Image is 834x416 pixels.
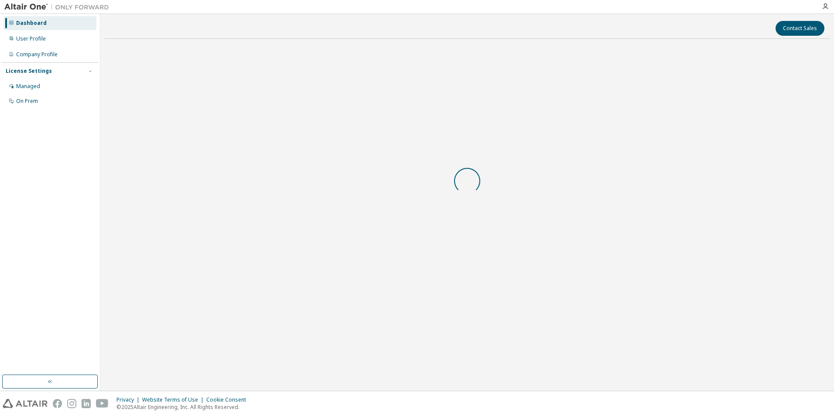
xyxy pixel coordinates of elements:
div: License Settings [6,68,52,75]
img: youtube.svg [96,399,109,408]
div: Privacy [116,396,142,403]
img: facebook.svg [53,399,62,408]
p: © 2025 Altair Engineering, Inc. All Rights Reserved. [116,403,251,411]
div: User Profile [16,35,46,42]
div: On Prem [16,98,38,105]
div: Dashboard [16,20,47,27]
div: Website Terms of Use [142,396,206,403]
img: altair_logo.svg [3,399,48,408]
div: Managed [16,83,40,90]
div: Cookie Consent [206,396,251,403]
img: linkedin.svg [82,399,91,408]
button: Contact Sales [776,21,824,36]
img: Altair One [4,3,113,11]
div: Company Profile [16,51,58,58]
img: instagram.svg [67,399,76,408]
